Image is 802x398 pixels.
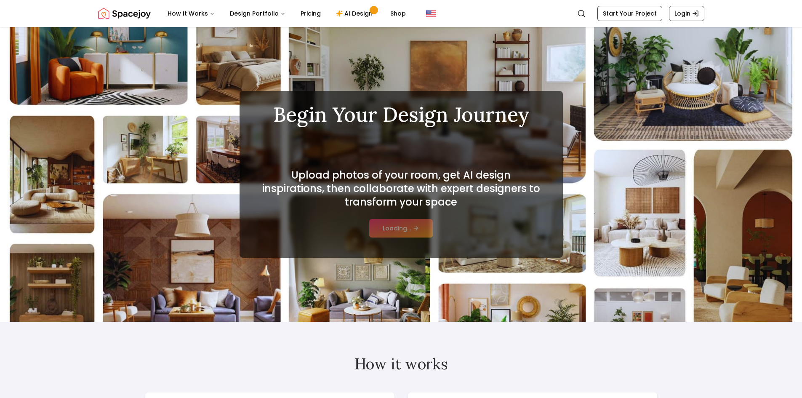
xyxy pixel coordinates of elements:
button: Design Portfolio [223,5,292,22]
nav: Main [161,5,413,22]
h2: How it works [145,355,657,372]
a: Login [669,6,704,21]
a: Pricing [294,5,328,22]
a: AI Design [329,5,382,22]
h2: Upload photos of your room, get AI design inspirations, then collaborate with expert designers to... [260,168,543,209]
button: How It Works [161,5,221,22]
a: Spacejoy [98,5,151,22]
img: Spacejoy Logo [98,5,151,22]
a: Shop [384,5,413,22]
a: Start Your Project [597,6,662,21]
img: United States [426,8,436,19]
h1: Begin Your Design Journey [260,104,543,125]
